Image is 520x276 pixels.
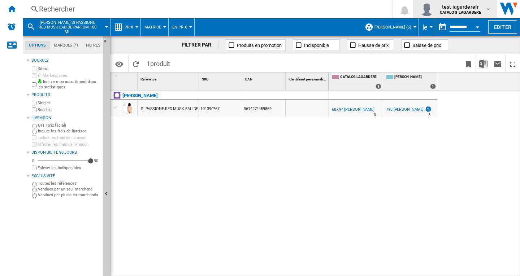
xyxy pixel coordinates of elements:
[386,107,424,112] div: 793 [PERSON_NAME]
[461,55,476,72] button: Créer un favoris
[125,25,133,30] span: Prix
[374,25,411,30] span: [PERSON_NAME] (5)
[32,193,37,198] input: Vendues par plusieurs marchands
[242,100,285,117] div: 3614274459869
[428,111,430,119] div: Délai de livraison : 3 jours
[31,115,100,121] div: Livraison
[506,55,520,72] button: Plein écran
[304,43,329,48] span: Indisponible
[376,84,381,89] div: 1 offers sold by CATALOG LAGARDERE
[139,73,199,84] div: Sort None
[32,135,36,140] input: Inclure les frais de livraison
[31,92,100,98] div: Produits
[144,25,161,30] span: Matrice
[38,192,100,198] label: Vendues par plusieurs marchands
[244,73,285,84] div: Sort None
[38,165,100,171] label: Enlever les indisponibles
[32,182,37,187] input: Toutes les références
[32,142,36,147] input: Afficher les frais de livraison
[420,2,434,16] img: profile.jpg
[440,10,481,15] b: CATALOG LAGARDERE
[32,108,36,112] input: Bundles
[287,73,329,84] div: Identifiant personnalisé Sort None
[330,73,383,91] div: CATALOG LAGARDERE 1 offers sold by CATALOG LAGARDERE
[237,43,282,48] span: Produits en promotion
[422,23,428,31] span: le
[488,20,517,34] button: Editer
[38,123,100,128] label: OFF (prix facial)
[199,100,242,117] div: 101390767
[245,77,252,81] span: EAN
[25,41,50,50] md-tab-item: Options
[471,19,484,32] button: Open calendar
[82,41,104,50] md-tab-item: Filtres
[419,18,435,36] md-menu: Currency
[150,60,170,67] span: produit
[293,39,340,51] button: Indisponible
[38,157,91,165] md-slider: Disponibilité
[385,106,432,113] div: 793 [PERSON_NAME]
[38,128,100,134] label: Inclure les frais de livraison
[32,130,37,134] input: Inclure les frais de livraison
[172,18,191,36] div: En Prix
[425,106,432,112] img: promotionV3.png
[30,158,36,163] div: 0
[422,18,431,36] button: le
[31,150,100,155] div: Disponibilité 90 Jours
[358,43,389,48] span: Hausse de prix
[347,39,394,51] button: Hausse de prix
[287,73,329,84] div: Sort None
[365,18,415,36] div: [PERSON_NAME] (5)
[394,74,436,80] span: [PERSON_NAME]
[114,18,137,36] div: Prix
[129,55,143,72] button: Recharger
[122,91,158,100] div: Cliquez pour filtrer sur cette marque
[32,101,36,105] input: Singles
[125,18,137,36] button: Prix
[289,77,327,81] span: Identifiant personnalisé
[200,73,242,84] div: SKU Sort None
[38,66,100,71] label: Sites
[31,173,100,179] div: Exclusivité
[38,181,100,186] label: Toutes les références
[490,55,505,72] button: Envoyer ce rapport par email
[374,111,376,119] div: Délai de livraison : 0 jour
[31,58,100,63] div: Sources
[140,77,156,81] span: Référence
[200,73,242,84] div: Sort None
[244,73,285,84] div: EAN Sort None
[38,142,100,147] label: Afficher les frais de livraison
[103,36,112,49] button: Masquer
[332,107,374,112] div: 687,94 [PERSON_NAME]
[38,79,100,90] label: Inclure mon assortiment dans les statistiques
[50,41,82,50] md-tab-item: Marques (*)
[38,73,100,78] label: Marketplaces
[139,73,199,84] div: Référence Sort None
[112,57,126,70] button: Options
[412,43,441,48] span: Baisse de prix
[38,135,100,140] label: Inclure les frais de livraison
[92,158,100,163] div: 90
[144,18,165,36] button: Matrice
[32,188,37,192] input: Vendues par un seul marchand
[479,60,487,68] img: excel-24x24.png
[401,39,448,51] button: Baisse de prix
[7,22,16,31] img: alerts-logo.svg
[32,124,37,128] input: OFF (prix facial)
[385,73,437,91] div: [PERSON_NAME] 1 offers sold by RO DOUGLAS
[38,18,104,36] button: [PERSON_NAME] SI PASSIONE RED MUSK EAU DE PARFUM 100 ML
[38,20,96,34] span: GIORGIO ARMANI SI PASSIONE RED MUSK EAU DE PARFUM 100 ML
[38,107,100,113] label: Bundles
[340,74,381,80] span: CATALOG LAGARDERE
[435,20,450,34] button: md-calendar
[123,73,137,84] div: Sort None
[143,55,174,70] span: 1
[440,3,481,10] span: test lagarderefr
[141,101,229,117] div: SI PASSIONE RED MUSK EAU DE PARFUM 100 ML
[430,84,436,89] div: 1 offers sold by RO DOUGLAS
[38,187,100,192] label: Vendues par un seul marchand
[32,66,36,71] input: Sites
